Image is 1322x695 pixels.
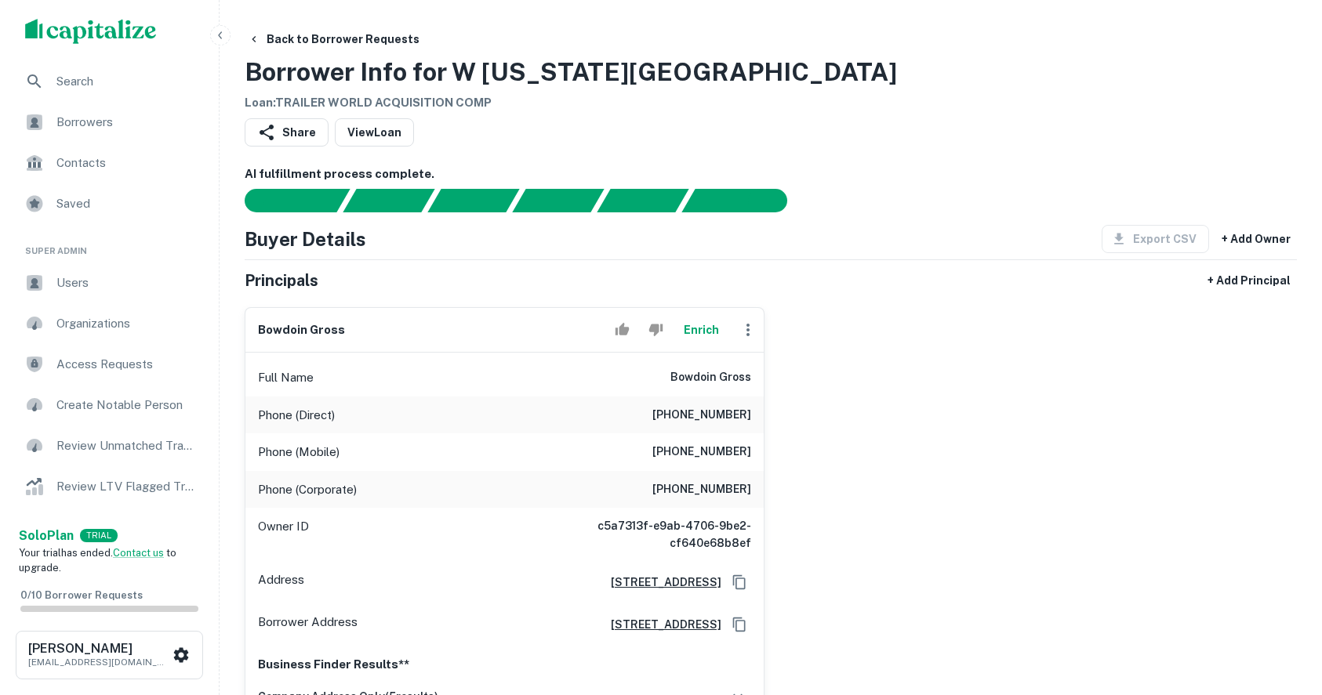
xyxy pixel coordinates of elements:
span: Users [56,273,197,292]
a: [STREET_ADDRESS] [598,574,721,591]
a: Borrowers [13,103,206,141]
p: Address [258,570,304,594]
div: TRIAL [80,529,118,542]
button: + Add Owner [1215,225,1297,253]
button: Enrich [676,314,726,346]
h4: Buyer Details [245,225,366,253]
a: Review Unmatched Transactions [13,427,206,465]
a: Users [13,264,206,302]
h5: Principals [245,269,318,292]
h3: Borrower Info for W [US_STATE][GEOGRAPHIC_DATA] [245,53,897,91]
h6: [PHONE_NUMBER] [652,443,751,462]
span: Saved [56,194,197,213]
h6: [PERSON_NAME] [28,643,169,655]
span: Review Unmatched Transactions [56,436,197,455]
span: Organizations [56,314,197,333]
p: Phone (Direct) [258,406,335,425]
p: [EMAIL_ADDRESS][DOMAIN_NAME] [28,655,169,669]
button: [PERSON_NAME][EMAIL_ADDRESS][DOMAIN_NAME] [16,631,203,679]
button: Reject [642,314,670,346]
a: Contacts [13,144,206,182]
div: Sending borrower request to AI... [226,189,343,212]
iframe: Chat Widget [1244,570,1322,645]
h6: [PHONE_NUMBER] [652,480,751,499]
span: Your trial has ended. to upgrade. [19,547,176,574]
img: capitalize-logo.png [25,19,157,44]
span: Create Notable Person [56,396,197,414]
span: Search [56,72,197,91]
h6: AI fulfillment process complete. [245,165,1297,183]
button: Copy Address [728,613,751,636]
h6: bowdoin gross [258,321,345,339]
a: Access Requests [13,346,206,383]
a: [STREET_ADDRESS] [598,616,721,633]
a: Organizations [13,305,206,342]
h6: Loan : TRAILER WORLD ACQUISITION COMP [245,94,897,112]
strong: Solo Plan [19,528,74,543]
a: Saved [13,185,206,223]
p: Owner ID [258,517,309,552]
h6: [PHONE_NUMBER] [652,406,751,425]
p: Full Name [258,368,314,387]
a: Contact us [113,547,164,559]
p: Borrower Address [258,613,358,636]
span: 0 / 10 Borrower Requests [20,589,143,601]
div: AI fulfillment process complete. [682,189,806,212]
li: Super Admin [13,226,206,264]
button: + Add Principal [1201,266,1297,295]
div: Documents found, AI parsing details... [427,189,519,212]
a: Lender Admin View [13,509,206,546]
button: Accept [608,314,636,346]
button: Copy Address [728,570,751,594]
div: Your request is received and processing... [343,189,434,212]
a: Review LTV Flagged Transactions [13,468,206,505]
a: Create Notable Person [13,386,206,424]
p: Business Finder Results** [258,655,751,674]
a: ViewLoan [335,118,414,147]
div: Principals found, still searching for contact information. This may take time... [597,189,688,212]
span: Review LTV Flagged Transactions [56,477,197,496]
button: Share [245,118,329,147]
p: Phone (Mobile) [258,443,340,462]
span: Contacts [56,154,197,172]
h6: bowdoin gross [670,368,751,387]
h6: c5a7313f-e9ab-4706-9be2-cf640e68b8ef [563,517,751,552]
div: Principals found, AI now looking for contact information... [512,189,604,212]
span: Access Requests [56,355,197,374]
p: Phone (Corporate) [258,480,357,499]
a: SoloPlan [19,527,74,545]
a: Search [13,63,206,100]
button: Back to Borrower Requests [242,25,426,53]
span: Borrowers [56,113,197,132]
